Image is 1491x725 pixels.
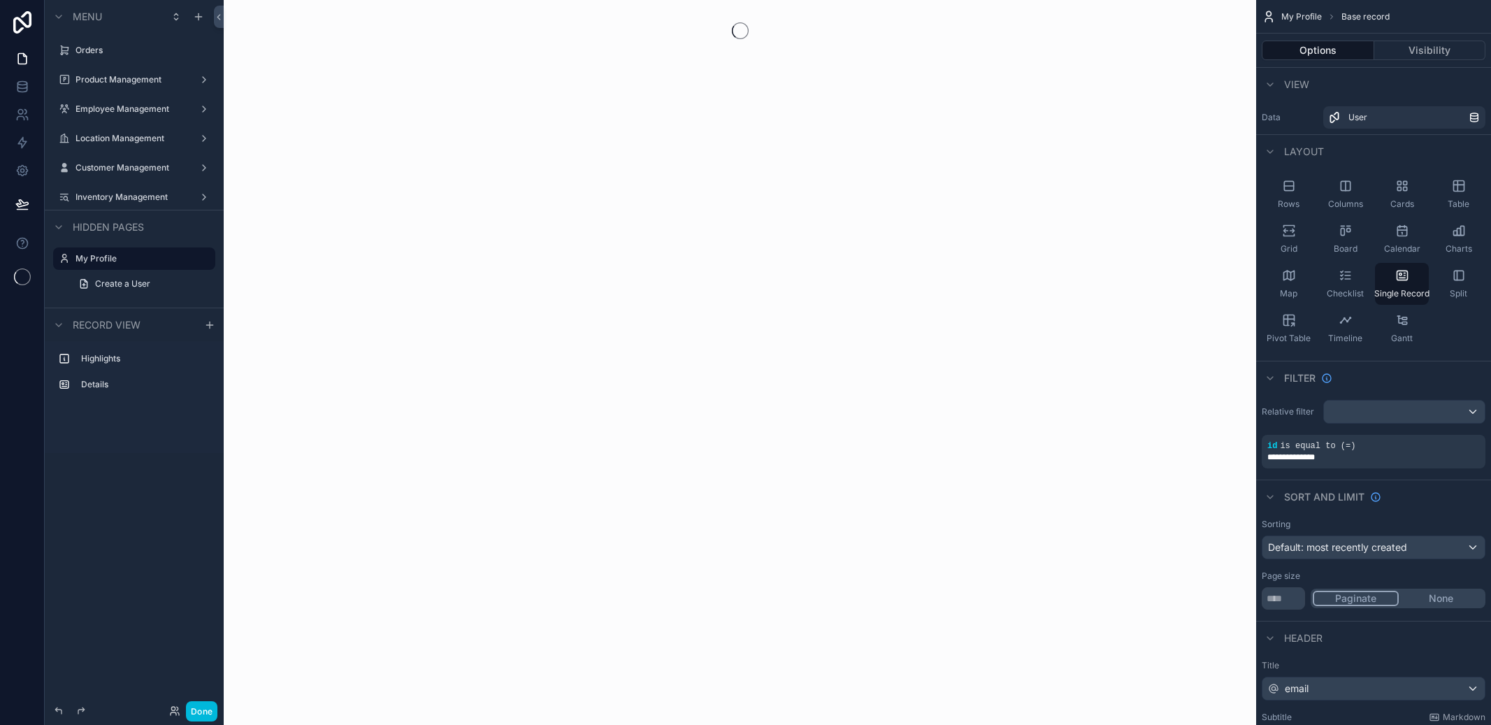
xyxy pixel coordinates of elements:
span: Charts [1446,243,1472,254]
button: Pivot Table [1262,308,1316,350]
button: Map [1262,263,1316,305]
span: Checklist [1327,288,1364,299]
span: email [1285,682,1309,696]
button: Grid [1262,218,1316,260]
button: None [1399,591,1483,606]
label: Details [81,379,204,390]
span: is equal to (=) [1280,441,1355,451]
span: Sort And Limit [1284,490,1364,504]
span: Grid [1281,243,1297,254]
span: Filter [1284,371,1316,385]
label: Relative filter [1262,406,1318,417]
a: Create a User [70,273,215,295]
button: Board [1318,218,1372,260]
a: User [1323,106,1485,129]
span: Hidden pages [73,220,144,234]
button: Calendar [1375,218,1429,260]
span: Split [1450,288,1467,299]
button: Checklist [1318,263,1372,305]
label: Sorting [1262,519,1290,530]
span: Pivot Table [1267,333,1311,344]
button: email [1262,677,1485,701]
button: Timeline [1318,308,1372,350]
span: Map [1280,288,1297,299]
span: Default: most recently created [1268,541,1407,553]
span: Calendar [1384,243,1420,254]
span: Record view [73,318,141,332]
label: Title [1262,660,1485,671]
span: Header [1284,631,1323,645]
button: Gantt [1375,308,1429,350]
label: Highlights [81,353,204,364]
span: Cards [1390,199,1414,210]
button: Cards [1375,173,1429,215]
label: Inventory Management [75,192,187,203]
button: Table [1432,173,1485,215]
span: Timeline [1328,333,1362,344]
span: Single Record [1374,288,1429,299]
span: Layout [1284,145,1324,159]
span: My Profile [1281,11,1322,22]
span: Create a User [95,278,150,289]
span: Base record [1341,11,1390,22]
span: Table [1448,199,1469,210]
label: Page size [1262,570,1300,582]
div: scrollable content [45,341,224,410]
label: Employee Management [75,103,187,115]
label: Orders [75,45,207,56]
span: User [1348,112,1367,123]
label: My Profile [75,253,207,264]
button: Visibility [1374,41,1486,60]
label: Customer Management [75,162,187,173]
button: Single Record [1375,263,1429,305]
button: Paginate [1313,591,1399,606]
label: Product Management [75,74,187,85]
button: Default: most recently created [1262,536,1485,559]
span: Menu [73,10,102,24]
button: Options [1262,41,1374,60]
span: Board [1334,243,1357,254]
button: Charts [1432,218,1485,260]
span: Columns [1328,199,1363,210]
span: id [1267,441,1277,451]
label: Location Management [75,133,187,144]
label: Data [1262,112,1318,123]
span: Gantt [1391,333,1413,344]
button: Split [1432,263,1485,305]
span: View [1284,78,1309,92]
button: Columns [1318,173,1372,215]
span: Rows [1278,199,1299,210]
button: Rows [1262,173,1316,215]
button: Done [186,701,217,722]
